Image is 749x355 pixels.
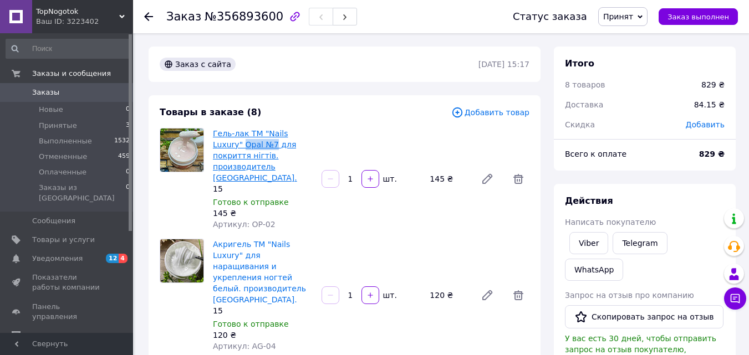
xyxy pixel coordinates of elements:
div: 145 ₴ [213,208,313,219]
div: Статус заказа [513,11,587,22]
span: Панель управления [32,302,103,322]
span: Заказы и сообщения [32,69,111,79]
span: Оплаченные [39,167,86,177]
div: 120 ₴ [213,330,313,341]
div: 84.15 ₴ [687,92,731,117]
button: Заказ выполнен [659,8,738,25]
span: 12 [106,254,119,263]
button: Скопировать запрос на отзыв [565,305,723,328]
span: Принят [603,12,633,21]
span: Заказ [166,10,201,23]
div: Заказ с сайта [160,58,236,71]
span: Добавить [686,120,725,129]
span: Принятые [39,121,77,131]
a: Редактировать [476,284,498,306]
span: 0 [126,105,130,115]
span: Артикул: OP-02 [213,220,276,229]
span: Скидка [565,120,595,129]
span: Товары в заказе (8) [160,107,261,117]
span: Показатели работы компании [32,272,103,292]
div: шт. [380,290,398,301]
button: Чат с покупателем [724,287,746,310]
span: Написать покупателю [565,218,656,227]
div: 120 ₴ [425,287,472,303]
span: Запрос на отзыв про компанию [565,291,694,300]
span: 8 товаров [565,80,605,89]
div: 15 [213,305,313,316]
a: Гель-лак ТМ "Nails Luxury" Opal №7 для покриття нігтів. производитель [GEOGRAPHIC_DATA]. [213,129,297,182]
a: Telegram [613,232,667,254]
span: Готово к отправке [213,320,289,328]
div: 15 [213,183,313,194]
span: Добавить товар [451,106,529,119]
div: Вернуться назад [144,11,153,22]
a: Редактировать [476,168,498,190]
span: 0 [126,183,130,203]
span: Товары и услуги [32,235,95,245]
span: 4 [119,254,128,263]
span: Готово к отправке [213,198,289,207]
span: TopNogotok [36,7,119,17]
span: 3 [126,121,130,131]
div: шт. [380,173,398,184]
a: WhatsApp [565,259,623,281]
span: Выполненные [39,136,92,146]
img: Гель-лак ТМ "Nails Luxury" Opal №7 для покриття нігтів. производитель Германия. [160,128,203,172]
div: 829 ₴ [701,79,725,90]
div: Ваш ID: 3223402 [36,17,133,27]
span: 459 [118,152,130,162]
span: Заказы [32,88,59,97]
img: Акригель ТМ "Nails Luxury" для наращивания и укрепления ногтей белый. производитель Германия. [160,239,203,282]
div: 145 ₴ [425,171,472,187]
span: 1532 [114,136,130,146]
span: Новые [39,105,63,115]
span: Итого [565,58,594,69]
a: Акригель ТМ "Nails Luxury" для наращивания и укрепления ногтей белый. производитель [GEOGRAPHIC_D... [213,240,306,304]
b: 829 ₴ [699,150,725,158]
span: Удалить [507,168,529,190]
span: Всего к оплате [565,150,626,158]
span: 0 [126,167,130,177]
span: Заказ выполнен [668,13,729,21]
time: [DATE] 15:17 [478,60,529,69]
span: Сообщения [32,216,75,226]
span: Отмененные [39,152,87,162]
span: Артикул: AG-04 [213,342,276,351]
span: Отзывы [32,331,62,341]
span: Удалить [507,284,529,306]
span: Уведомления [32,254,83,264]
span: Заказы из [GEOGRAPHIC_DATA] [39,183,126,203]
a: Viber [569,232,608,254]
span: Доставка [565,100,603,109]
span: Действия [565,195,613,206]
input: Поиск [6,39,131,59]
span: №356893600 [205,10,283,23]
